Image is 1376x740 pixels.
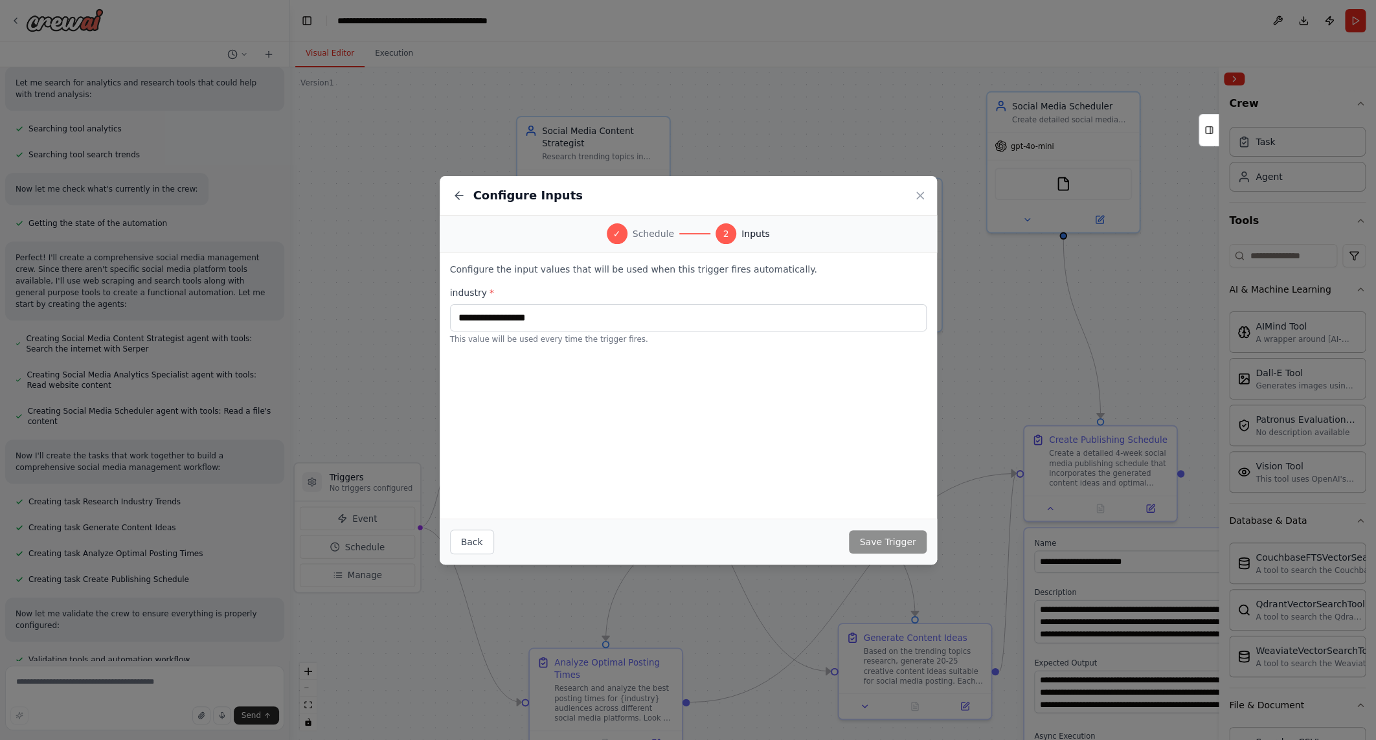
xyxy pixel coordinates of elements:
[473,186,583,205] h2: Configure Inputs
[450,334,927,344] p: This value will be used every time the trigger fires.
[633,227,674,240] span: Schedule
[450,263,927,276] p: Configure the input values that will be used when this trigger fires automatically.
[450,286,927,299] label: industry
[607,223,627,244] div: ✓
[450,530,494,554] button: Back
[716,223,736,244] div: 2
[741,227,770,240] span: Inputs
[849,530,926,554] button: Save Trigger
